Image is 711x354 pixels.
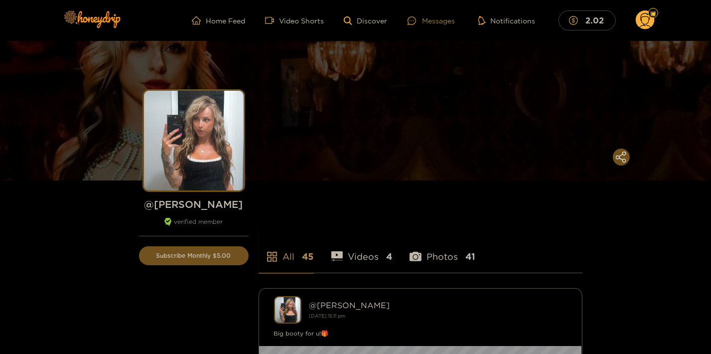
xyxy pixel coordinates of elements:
small: [DATE] 15:11 pm [309,313,346,319]
div: verified member [139,218,249,236]
div: @ [PERSON_NAME] [309,301,567,310]
button: Notifications [475,15,539,25]
span: dollar [569,16,583,25]
span: video-camera [265,16,279,25]
li: Videos [331,228,393,273]
h1: @ [PERSON_NAME] [139,198,249,210]
span: appstore [266,251,278,263]
mark: 2.02 [584,15,605,25]
span: 41 [465,250,475,263]
button: Subscribe Monthly $5.00 [139,246,249,265]
span: home [192,16,206,25]
li: Photos [410,228,475,273]
img: kendra [274,296,301,324]
div: Big booty for u!🎁 [274,329,567,339]
img: Fan Level [650,10,656,16]
a: Discover [344,16,387,25]
li: All [259,228,314,273]
a: Home Feed [192,16,245,25]
span: 4 [386,250,392,263]
div: Messages [408,15,455,26]
button: 2.02 [559,10,616,30]
a: Video Shorts [265,16,324,25]
span: 45 [302,250,314,263]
